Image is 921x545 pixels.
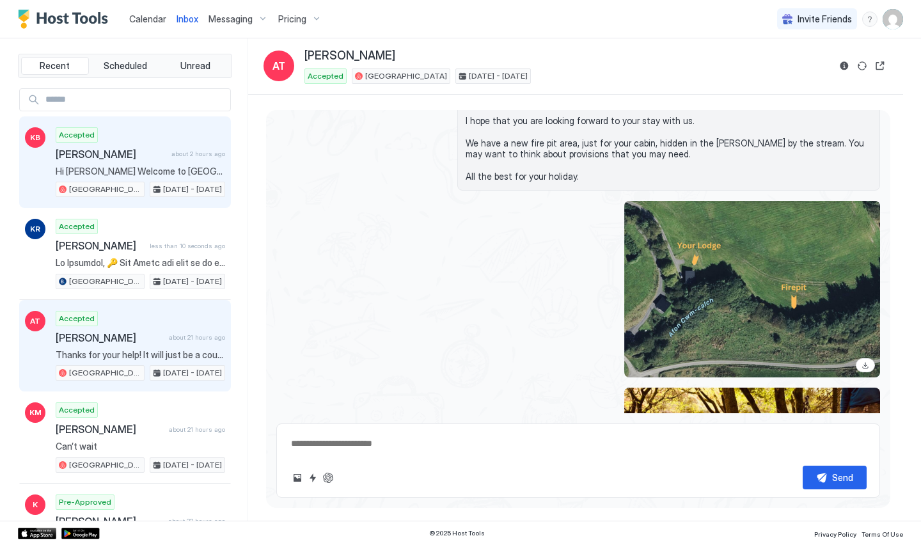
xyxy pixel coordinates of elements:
span: [PERSON_NAME] [56,515,163,528]
span: [GEOGRAPHIC_DATA] [365,70,447,82]
span: Recent [40,60,70,72]
span: Accepted [59,221,95,232]
span: Lo Ipsumdol, 🔑 Sit Ametc adi elit se do eiu tempori utla et dol magn. Ali enim ad 1924 🚗 Minimve ... [56,257,225,269]
span: about 22 hours ago [168,517,225,525]
span: about 21 hours ago [169,333,225,342]
span: Thanks for your help! It will just be a couple do no need to do up the extra bed. Just wanted to ... [56,349,225,361]
button: Scheduled [91,57,159,75]
span: [GEOGRAPHIC_DATA] [69,459,141,471]
span: [DATE] - [DATE] [163,184,222,195]
span: [GEOGRAPHIC_DATA] [69,184,141,195]
div: tab-group [18,54,232,78]
span: about 21 hours ago [169,425,225,434]
span: [DATE] - [DATE] [163,367,222,379]
div: View image [624,201,880,377]
span: Hi [PERSON_NAME] I hope that you are looking forward to your stay with us. We have a new fire pit... [466,93,872,182]
span: Can’t wait [56,441,225,452]
a: Inbox [177,12,198,26]
span: about 2 hours ago [171,150,225,158]
span: Inbox [177,13,198,24]
a: Privacy Policy [814,526,856,540]
div: User profile [883,9,903,29]
div: Send [832,471,853,484]
span: Privacy Policy [814,530,856,538]
span: Accepted [59,404,95,416]
span: [PERSON_NAME] [304,49,395,63]
span: [DATE] - [DATE] [163,459,222,471]
a: Calendar [129,12,166,26]
a: Google Play Store [61,528,100,539]
span: [DATE] - [DATE] [163,276,222,287]
button: ChatGPT Auto Reply [320,470,336,486]
span: Pricing [278,13,306,25]
span: less than 10 seconds ago [150,242,225,250]
span: [GEOGRAPHIC_DATA] [69,276,141,287]
span: Pre-Approved [59,496,111,508]
a: Download [856,358,875,372]
a: Host Tools Logo [18,10,114,29]
button: Quick reply [305,470,320,486]
button: Send [803,466,867,489]
button: Open reservation [872,58,888,74]
button: Recent [21,57,89,75]
button: Unread [161,57,229,75]
button: Sync reservation [854,58,870,74]
span: [PERSON_NAME] [56,331,164,344]
span: © 2025 Host Tools [429,529,485,537]
input: Input Field [40,89,230,111]
span: K [33,499,38,510]
span: [DATE] - [DATE] [469,70,528,82]
span: KB [30,132,40,143]
span: Unread [180,60,210,72]
span: Scheduled [104,60,147,72]
span: Accepted [59,313,95,324]
span: Accepted [59,129,95,141]
button: Upload image [290,470,305,486]
span: KR [30,223,40,235]
span: Hi [PERSON_NAME] Welcome to [GEOGRAPHIC_DATA] we hope you have a wonderful stay with us. THIS IS ... [56,166,225,177]
span: Accepted [308,70,343,82]
span: [PERSON_NAME] [56,148,166,161]
span: AT [30,315,40,327]
span: [GEOGRAPHIC_DATA] [69,367,141,379]
div: menu [862,12,878,27]
span: Invite Friends [798,13,852,25]
span: [PERSON_NAME] [56,423,164,436]
span: AT [272,58,285,74]
span: KM [29,407,42,418]
span: Terms Of Use [862,530,903,538]
span: Messaging [209,13,253,25]
span: Calendar [129,13,166,24]
a: Terms Of Use [862,526,903,540]
button: Reservation information [837,58,852,74]
span: [PERSON_NAME] [56,239,145,252]
a: App Store [18,528,56,539]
